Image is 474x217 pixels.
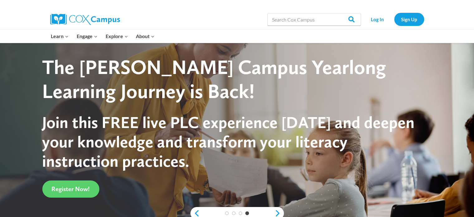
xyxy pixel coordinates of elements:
[47,30,159,43] nav: Primary Navigation
[364,13,424,26] nav: Secondary Navigation
[190,210,200,217] a: previous
[239,211,242,215] a: 3
[47,30,73,43] button: Child menu of Learn
[275,210,284,217] a: next
[267,13,361,26] input: Search Cox Campus
[42,55,420,103] div: The [PERSON_NAME] Campus Yearlong Learning Journey is Back!
[42,180,99,198] a: Register Now!
[132,30,159,43] button: Child menu of About
[232,211,236,215] a: 2
[50,14,120,25] img: Cox Campus
[73,30,102,43] button: Child menu of Engage
[225,211,229,215] a: 1
[42,112,414,171] span: Join this FREE live PLC experience [DATE] and deepen your knowledge and transform your literacy i...
[51,185,90,193] span: Register Now!
[394,13,424,26] a: Sign Up
[102,30,132,43] button: Child menu of Explore
[245,211,249,215] a: 4
[364,13,391,26] a: Log In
